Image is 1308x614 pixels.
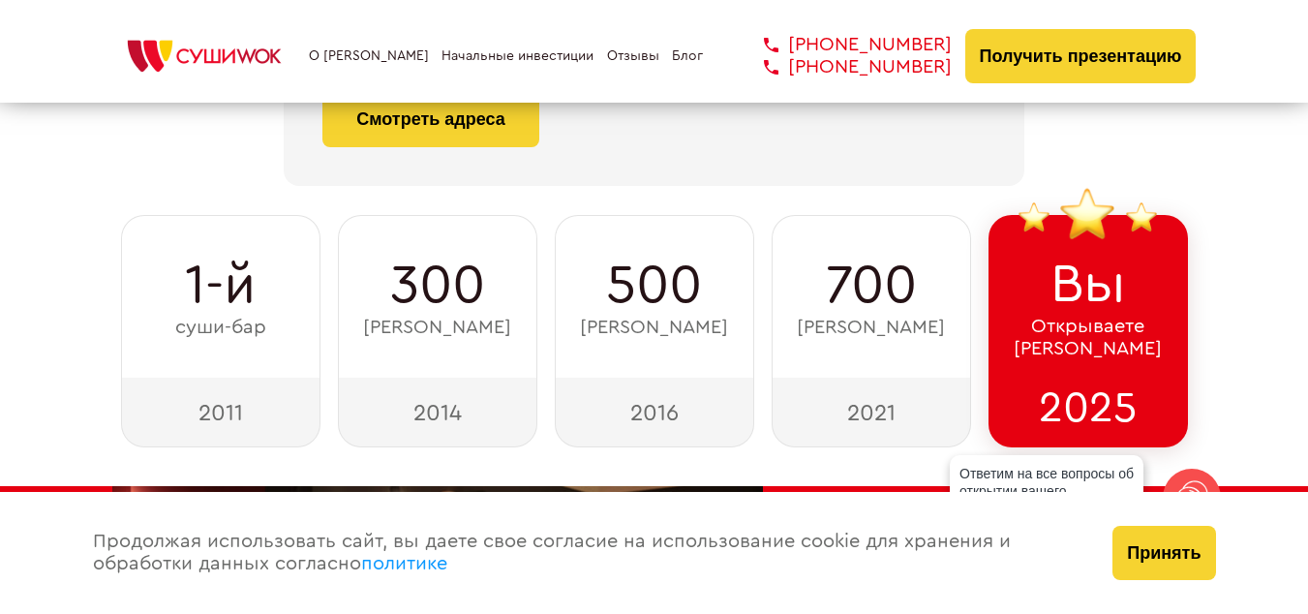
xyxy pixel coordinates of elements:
a: [PHONE_NUMBER] [735,34,952,56]
span: Открываете [PERSON_NAME] [1014,316,1162,360]
a: Смотреть адреса [322,93,539,147]
div: 2025 [989,378,1188,447]
span: 300 [390,255,485,317]
a: Блог [672,48,703,64]
div: 2021 [772,378,971,447]
span: 1-й [185,255,256,317]
div: 2011 [121,378,320,447]
button: Получить презентацию [965,29,1197,83]
a: О [PERSON_NAME] [309,48,429,64]
img: СУШИWOK [112,35,296,77]
span: 500 [606,255,702,317]
span: Вы [1050,254,1126,316]
div: 2016 [555,378,754,447]
a: Начальные инвестиции [441,48,593,64]
div: Ответим на все вопросы об открытии вашего [PERSON_NAME]! [950,455,1143,527]
a: [PHONE_NUMBER] [735,56,952,78]
span: [PERSON_NAME] [363,317,511,339]
span: суши-бар [175,317,266,339]
div: 2014 [338,378,537,447]
span: [PERSON_NAME] [797,317,945,339]
div: Продолжая использовать сайт, вы даете свое согласие на использование cookie для хранения и обрабо... [74,492,1094,614]
a: Отзывы [607,48,659,64]
a: политике [361,554,447,573]
span: [PERSON_NAME] [580,317,728,339]
button: Принять [1112,526,1215,580]
span: 700 [826,255,917,317]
